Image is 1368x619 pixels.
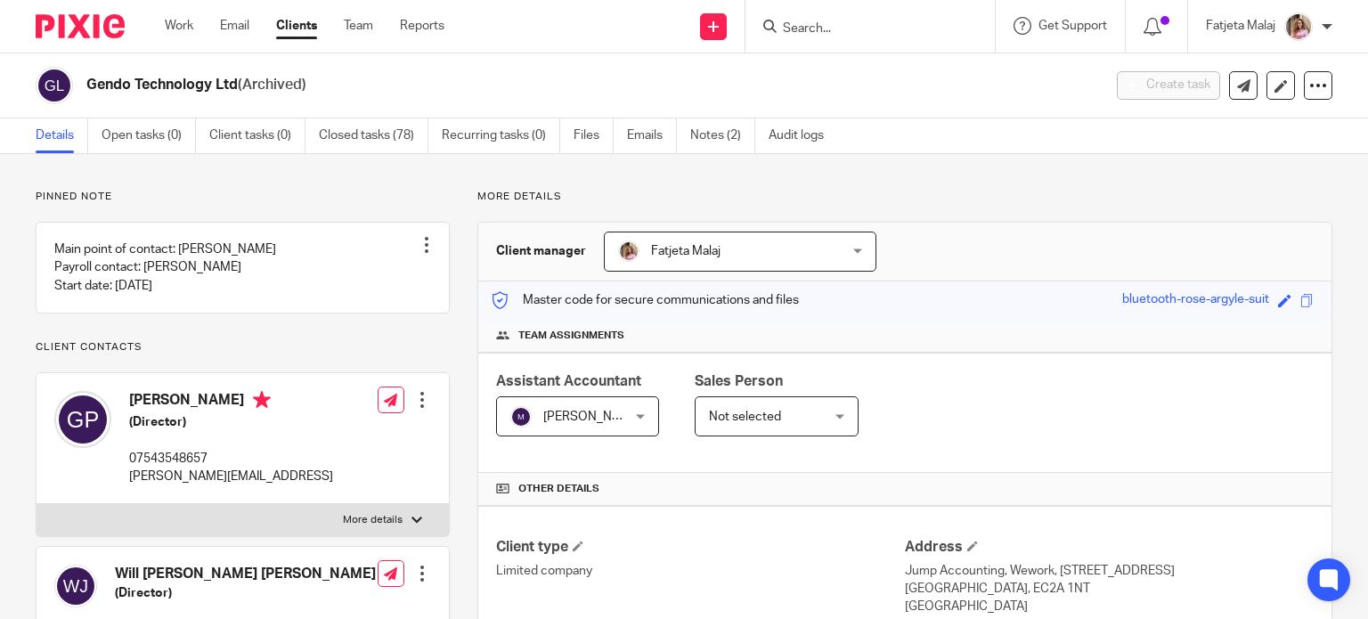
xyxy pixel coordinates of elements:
[905,598,1314,615] p: [GEOGRAPHIC_DATA]
[905,538,1314,557] h4: Address
[1122,290,1269,311] div: bluetooth-rose-argyle-suit
[343,513,403,527] p: More details
[496,242,586,260] h3: Client manager
[115,565,376,583] h4: Will [PERSON_NAME] [PERSON_NAME]
[165,17,193,35] a: Work
[36,67,73,104] img: svg%3E
[209,118,305,153] a: Client tasks (0)
[238,77,306,92] span: (Archived)
[86,76,890,94] h2: Gendo Technology Ltd
[574,118,614,153] a: Files
[344,17,373,35] a: Team
[129,450,333,468] p: 07543548657
[400,17,444,35] a: Reports
[543,411,641,423] span: [PERSON_NAME]
[129,413,333,431] h5: (Director)
[129,468,333,485] p: [PERSON_NAME][EMAIL_ADDRESS]
[905,562,1314,580] p: Jump Accounting, Wework, [STREET_ADDRESS]
[492,291,799,309] p: Master code for secure communications and files
[496,562,905,580] p: Limited company
[1284,12,1313,41] img: MicrosoftTeams-image%20(5).png
[627,118,677,153] a: Emails
[651,245,721,257] span: Fatjeta Malaj
[690,118,755,153] a: Notes (2)
[54,565,97,607] img: svg%3E
[518,329,624,343] span: Team assignments
[36,340,450,354] p: Client contacts
[496,374,641,388] span: Assistant Accountant
[1038,20,1107,32] span: Get Support
[442,118,560,153] a: Recurring tasks (0)
[769,118,837,153] a: Audit logs
[496,538,905,557] h4: Client type
[1117,71,1220,100] button: Create task
[253,391,271,409] i: Primary
[102,118,196,153] a: Open tasks (0)
[220,17,249,35] a: Email
[618,240,639,262] img: MicrosoftTeams-image%20(5).png
[510,406,532,428] img: svg%3E
[518,482,599,496] span: Other details
[36,190,450,204] p: Pinned note
[36,14,125,38] img: Pixie
[1206,17,1275,35] p: Fatjeta Malaj
[129,391,333,413] h4: [PERSON_NAME]
[695,374,783,388] span: Sales Person
[905,580,1314,598] p: [GEOGRAPHIC_DATA], EC2A 1NT
[54,391,111,448] img: svg%3E
[115,584,376,602] h5: (Director)
[709,411,781,423] span: Not selected
[36,118,88,153] a: Details
[276,17,317,35] a: Clients
[477,190,1332,204] p: More details
[319,118,428,153] a: Closed tasks (78)
[781,21,941,37] input: Search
